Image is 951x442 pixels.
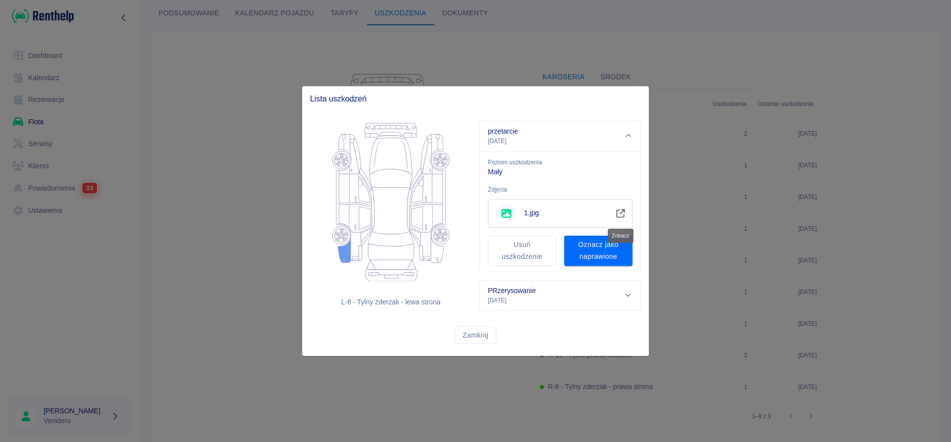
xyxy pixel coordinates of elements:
p: Poziom uszkodzenia [488,158,558,167]
span: 1.jpg [524,208,608,218]
div: PRzerysowanie[DATE] [480,281,640,310]
p: [DATE] [488,137,518,146]
p: Zdjęcia [488,185,633,194]
button: Oznacz jako naprawione [564,236,633,266]
p: Mały [488,167,558,177]
div: Zobacz [608,229,634,243]
button: Usuń uszkodzenie [488,236,556,266]
p: przetarcie [488,126,518,137]
button: Zamknij [455,326,496,344]
a: Zobacz [611,205,631,222]
span: Lista uszkodzeń [310,94,641,104]
p: [DATE] [488,296,536,305]
div: przetarcie[DATE] [480,120,640,152]
h6: L-8 - Tylny zderzak - lewa strona [310,297,472,307]
p: PRzerysowanie [488,286,536,296]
